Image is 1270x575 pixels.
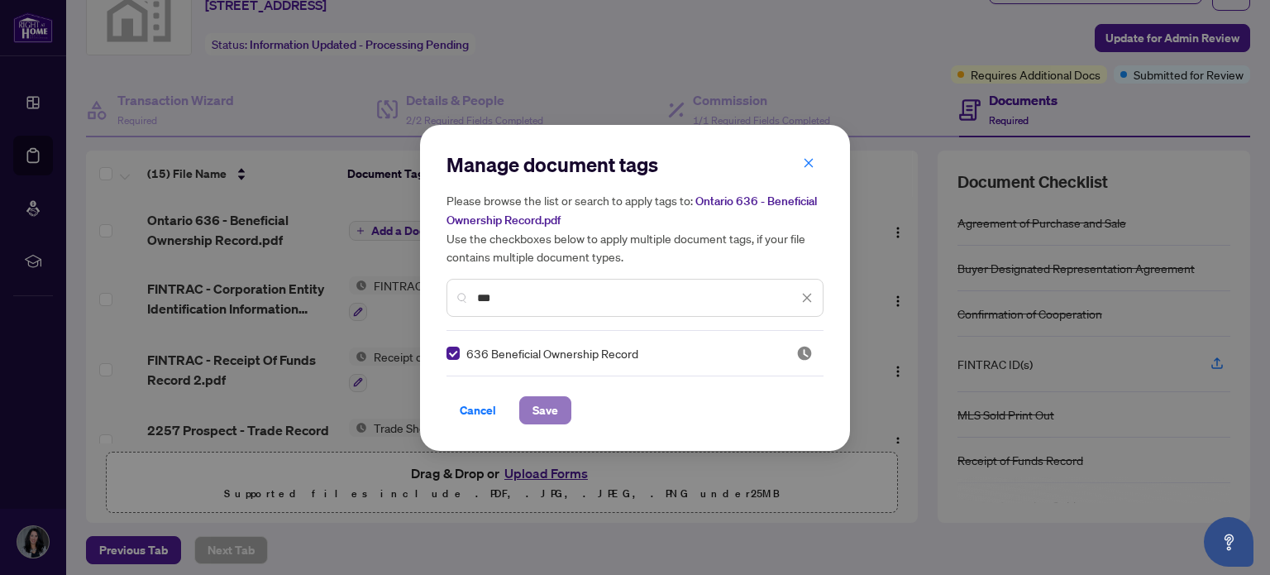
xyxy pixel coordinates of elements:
[446,396,509,424] button: Cancel
[796,345,813,362] img: status
[446,151,824,178] h2: Manage document tags
[460,397,496,424] span: Cancel
[446,191,824,266] h5: Please browse the list or search to apply tags to: Use the checkboxes below to apply multiple doc...
[803,157,814,169] span: close
[466,344,638,362] span: 636 Beneficial Ownership Record
[796,345,813,362] span: Pending Review
[519,396,571,424] button: Save
[532,397,558,424] span: Save
[1204,517,1253,567] button: Open asap
[801,292,813,304] span: close
[446,194,817,228] span: Ontario 636 - Beneficial Ownership Record.pdf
